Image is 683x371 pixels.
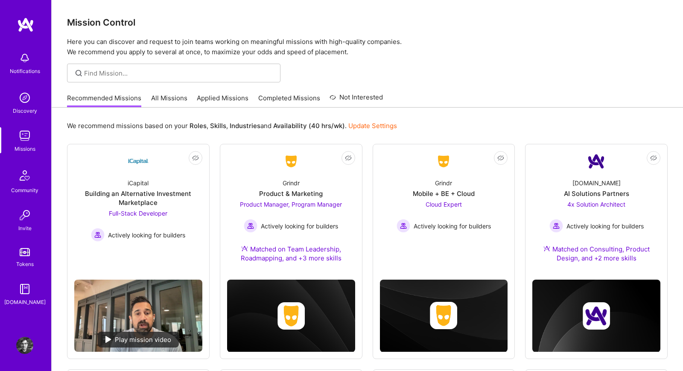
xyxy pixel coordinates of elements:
[74,68,84,78] i: icon SearchGrey
[16,50,33,67] img: bell
[17,17,34,32] img: logo
[67,93,141,108] a: Recommended Missions
[583,302,610,330] img: Company logo
[281,154,301,169] img: Company Logo
[98,332,179,348] div: Play mission video
[16,207,33,224] img: Invite
[227,151,355,273] a: Company LogoGrindrProduct & MarketingProduct Manager, Program Manager Actively looking for builde...
[74,151,202,273] a: Company LogoiCapitalBuilding an Alternative Investment MarketplaceFull-Stack Developer Actively l...
[330,92,383,108] a: Not Interested
[18,224,32,233] div: Invite
[108,231,185,240] span: Actively looking for builders
[84,69,274,78] input: Find Mission...
[16,127,33,144] img: teamwork
[128,178,149,187] div: iCapital
[277,302,305,330] img: Company logo
[430,302,457,329] img: Company logo
[4,298,46,307] div: [DOMAIN_NAME]
[227,245,355,263] div: Matched on Team Leadership, Roadmapping, and +3 more skills
[532,245,660,263] div: Matched on Consulting, Product Design, and +2 more skills
[15,144,35,153] div: Missions
[380,280,508,352] img: cover
[244,219,257,233] img: Actively looking for builders
[433,154,454,169] img: Company Logo
[258,93,320,108] a: Completed Missions
[549,219,563,233] img: Actively looking for builders
[67,121,397,130] p: We recommend missions based on your , , and .
[567,201,625,208] span: 4x Solution Architect
[227,280,355,352] img: cover
[67,17,668,28] h3: Mission Control
[241,245,248,252] img: Ateam Purple Icon
[20,248,30,256] img: tokens
[67,37,668,57] p: Here you can discover and request to join teams working on meaningful missions with high-quality ...
[190,122,207,130] b: Roles
[426,201,462,208] span: Cloud Expert
[543,245,550,252] img: Ateam Purple Icon
[128,151,149,172] img: Company Logo
[273,122,345,130] b: Availability (40 hrs/wk)
[15,165,35,186] img: Community
[564,189,629,198] div: AI Solutions Partners
[16,260,34,269] div: Tokens
[586,151,607,172] img: Company Logo
[109,210,167,217] span: Full-Stack Developer
[10,67,40,76] div: Notifications
[566,222,644,231] span: Actively looking for builders
[11,186,38,195] div: Community
[261,222,338,231] span: Actively looking for builders
[14,337,35,354] a: User Avatar
[197,93,248,108] a: Applied Missions
[16,337,33,354] img: User Avatar
[348,122,397,130] a: Update Settings
[74,280,202,352] img: No Mission
[13,106,37,115] div: Discovery
[435,178,452,187] div: Grindr
[497,155,504,161] i: icon EyeClosed
[532,280,660,352] img: cover
[230,122,260,130] b: Industries
[397,219,410,233] img: Actively looking for builders
[74,189,202,207] div: Building an Alternative Investment Marketplace
[380,151,508,248] a: Company LogoGrindrMobile + BE + CloudCloud Expert Actively looking for buildersActively looking f...
[259,189,323,198] div: Product & Marketing
[151,93,187,108] a: All Missions
[192,155,199,161] i: icon EyeClosed
[572,178,621,187] div: [DOMAIN_NAME]
[345,155,352,161] i: icon EyeClosed
[210,122,226,130] b: Skills
[414,222,491,231] span: Actively looking for builders
[240,201,342,208] span: Product Manager, Program Manager
[16,89,33,106] img: discovery
[16,280,33,298] img: guide book
[413,189,475,198] div: Mobile + BE + Cloud
[105,336,111,343] img: play
[532,151,660,273] a: Company Logo[DOMAIN_NAME]AI Solutions Partners4x Solution Architect Actively looking for builders...
[91,228,105,242] img: Actively looking for builders
[283,178,300,187] div: Grindr
[650,155,657,161] i: icon EyeClosed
